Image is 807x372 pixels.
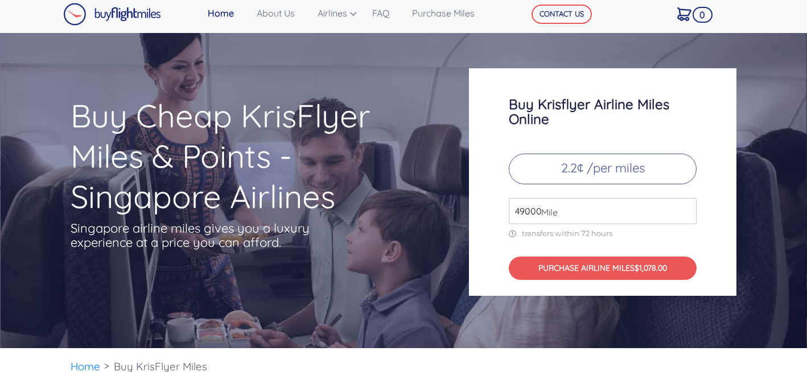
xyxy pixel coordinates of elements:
[368,2,407,24] a: FAQ
[509,257,697,280] button: PURCHASE AIRLINE MILES$1,078.00
[693,7,713,23] span: 0
[673,2,707,26] a: 0
[635,263,667,273] span: $1,078.00
[509,229,697,238] p: transfers within 72 hours
[71,221,327,250] p: Singapore airline miles gives you a luxury experience at a price you can afford.
[407,2,493,24] a: Purchase Miles
[313,2,368,24] a: Airlines
[532,5,592,24] button: CONTACT US
[63,3,161,26] img: Buy Flight Miles Logo
[509,154,697,184] p: 2.2¢ /per miles
[252,2,313,24] a: About Us
[509,97,697,126] h3: Buy Krisflyer Airline Miles Online
[71,96,425,217] h1: Buy Cheap KrisFlyer Miles & Points - Singapore Airlines
[677,7,691,21] img: Cart
[536,205,558,219] span: Mile
[203,2,252,24] a: Home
